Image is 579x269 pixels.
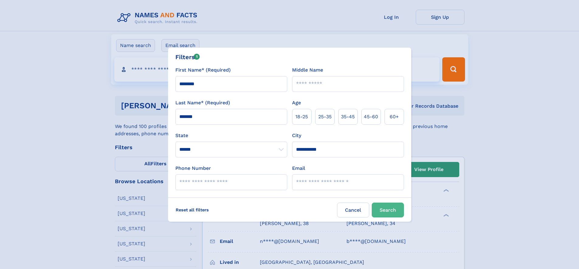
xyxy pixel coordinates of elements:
[292,132,301,139] label: City
[175,99,230,106] label: Last Name* (Required)
[292,99,301,106] label: Age
[390,113,399,120] span: 60+
[292,165,305,172] label: Email
[318,113,332,120] span: 25‑35
[292,66,323,74] label: Middle Name
[295,113,308,120] span: 18‑25
[372,203,404,217] button: Search
[341,113,355,120] span: 35‑45
[172,203,213,217] label: Reset all filters
[175,66,231,74] label: First Name* (Required)
[175,52,200,62] div: Filters
[364,113,378,120] span: 45‑60
[175,132,287,139] label: State
[337,203,369,217] label: Cancel
[175,165,211,172] label: Phone Number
